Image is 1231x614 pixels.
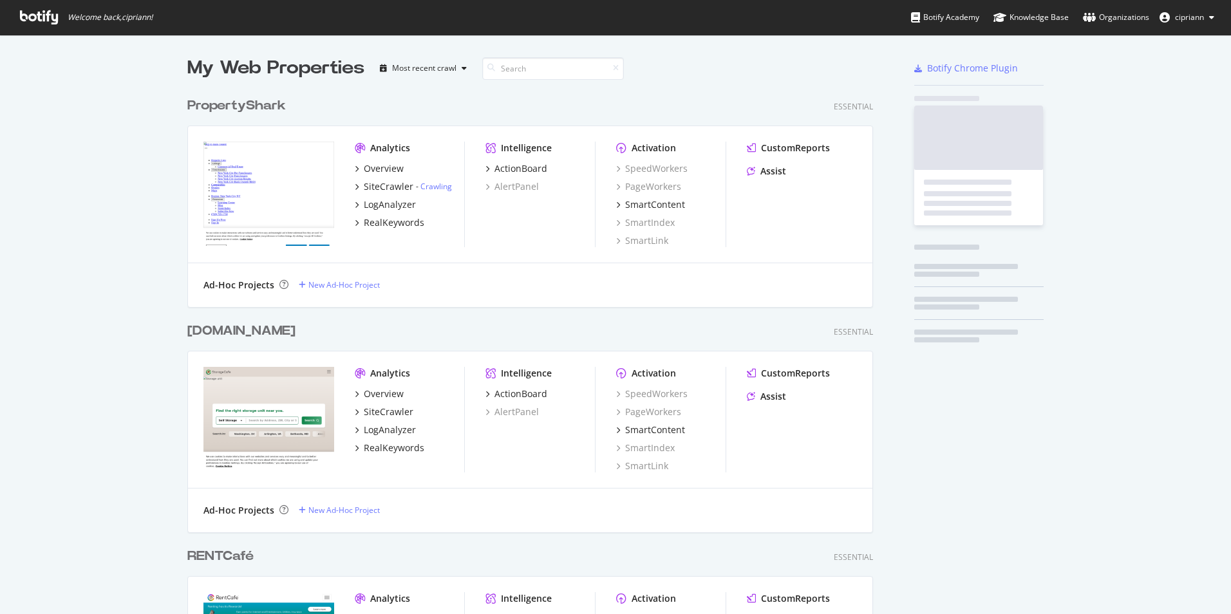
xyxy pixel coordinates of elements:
[187,322,296,340] div: [DOMAIN_NAME]
[203,142,334,246] img: propertyshark.com
[355,180,452,193] a: SiteCrawler- Crawling
[485,405,539,418] a: AlertPanel
[370,367,410,380] div: Analytics
[747,165,786,178] a: Assist
[760,390,786,403] div: Assist
[616,180,681,193] a: PageWorkers
[370,142,410,154] div: Analytics
[482,57,624,80] input: Search
[355,198,416,211] a: LogAnalyzer
[747,390,786,403] a: Assist
[355,162,404,175] a: Overview
[364,387,404,400] div: Overview
[914,62,1018,75] a: Botify Chrome Plugin
[308,505,380,516] div: New Ad-Hoc Project
[68,12,153,23] span: Welcome back, cipriann !
[308,279,380,290] div: New Ad-Hoc Project
[616,387,688,400] a: SpeedWorkers
[616,216,675,229] a: SmartIndex
[355,442,424,454] a: RealKeywords
[616,460,668,472] a: SmartLink
[911,11,979,24] div: Botify Academy
[993,11,1069,24] div: Knowledge Base
[364,423,416,436] div: LogAnalyzer
[364,216,424,229] div: RealKeywords
[616,423,685,436] a: SmartContent
[625,423,685,436] div: SmartContent
[834,101,873,112] div: Essential
[416,181,452,192] div: -
[616,162,688,175] a: SpeedWorkers
[834,552,873,563] div: Essential
[299,505,380,516] a: New Ad-Hoc Project
[203,367,334,471] img: storagecafe.com
[1149,7,1225,28] button: cipriann
[632,142,676,154] div: Activation
[747,592,830,605] a: CustomReports
[485,180,539,193] a: AlertPanel
[355,423,416,436] a: LogAnalyzer
[632,367,676,380] div: Activation
[364,198,416,211] div: LogAnalyzer
[761,367,830,380] div: CustomReports
[375,58,472,79] button: Most recent crawl
[364,180,413,193] div: SiteCrawler
[927,62,1018,75] div: Botify Chrome Plugin
[187,322,301,340] a: [DOMAIN_NAME]
[834,326,873,337] div: Essential
[616,198,685,211] a: SmartContent
[616,405,681,418] a: PageWorkers
[760,165,786,178] div: Assist
[494,387,547,400] div: ActionBoard
[747,142,830,154] a: CustomReports
[501,142,552,154] div: Intelligence
[187,547,259,566] a: RENTCafé
[616,234,668,247] a: SmartLink
[364,442,424,454] div: RealKeywords
[203,279,274,292] div: Ad-Hoc Projects
[203,504,274,517] div: Ad-Hoc Projects
[299,279,380,290] a: New Ad-Hoc Project
[1175,12,1204,23] span: cipriann
[485,387,547,400] a: ActionBoard
[616,442,675,454] a: SmartIndex
[364,162,404,175] div: Overview
[370,592,410,605] div: Analytics
[187,55,364,81] div: My Web Properties
[355,387,404,400] a: Overview
[494,162,547,175] div: ActionBoard
[187,547,254,566] div: RENTCafé
[1083,11,1149,24] div: Organizations
[501,592,552,605] div: Intelligence
[392,64,456,72] div: Most recent crawl
[485,162,547,175] a: ActionBoard
[625,198,685,211] div: SmartContent
[187,97,286,115] div: PropertyShark
[355,216,424,229] a: RealKeywords
[632,592,676,605] div: Activation
[364,405,413,418] div: SiteCrawler
[187,97,291,115] a: PropertyShark
[501,367,552,380] div: Intelligence
[747,367,830,380] a: CustomReports
[420,181,452,192] a: Crawling
[761,592,830,605] div: CustomReports
[355,405,413,418] a: SiteCrawler
[761,142,830,154] div: CustomReports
